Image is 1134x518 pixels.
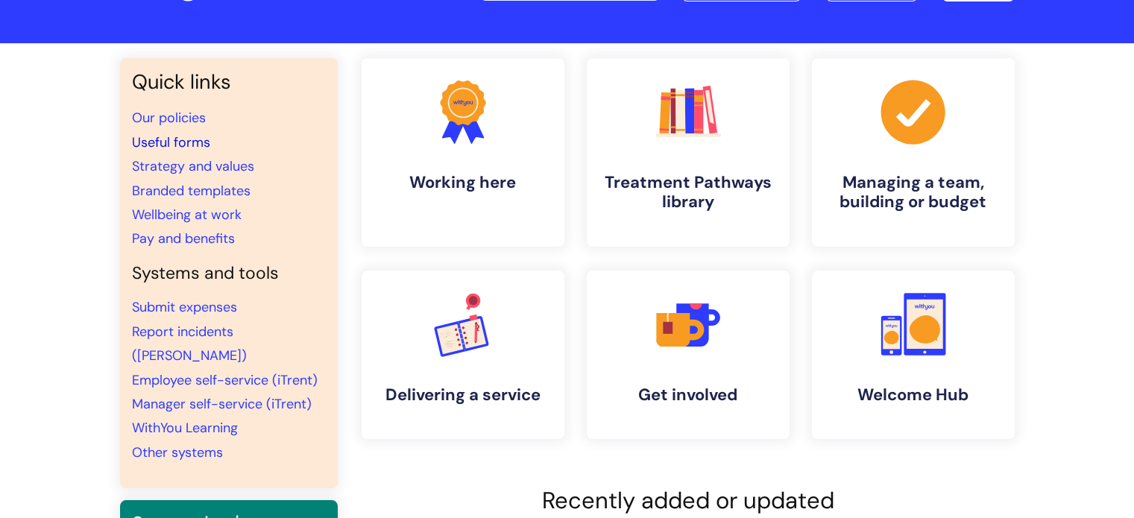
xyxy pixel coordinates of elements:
[824,173,1003,212] h4: Managing a team, building or budget
[132,323,247,364] a: Report incidents ([PERSON_NAME])
[599,385,778,405] h4: Get involved
[812,271,1015,439] a: Welcome Hub
[812,58,1015,247] a: Managing a team, building or budget
[132,133,210,151] a: Useful forms
[132,298,237,316] a: Submit expenses
[132,182,251,200] a: Branded templates
[599,173,778,212] h4: Treatment Pathways library
[362,487,1015,514] h2: Recently added or updated
[132,70,326,94] h3: Quick links
[132,230,235,247] a: Pay and benefits
[132,263,326,284] h4: Systems and tools
[132,443,223,461] a: Other systems
[132,371,318,389] a: Employee self-service (iTrent)
[824,385,1003,405] h4: Welcome Hub
[132,206,242,224] a: Wellbeing at work
[132,109,206,127] a: Our policies
[362,58,564,247] a: Working here
[587,58,790,247] a: Treatment Pathways library
[132,157,254,175] a: Strategy and values
[362,271,564,439] a: Delivering a service
[374,173,552,192] h4: Working here
[587,271,790,439] a: Get involved
[132,419,238,437] a: WithYou Learning
[374,385,552,405] h4: Delivering a service
[132,395,312,413] a: Manager self-service (iTrent)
